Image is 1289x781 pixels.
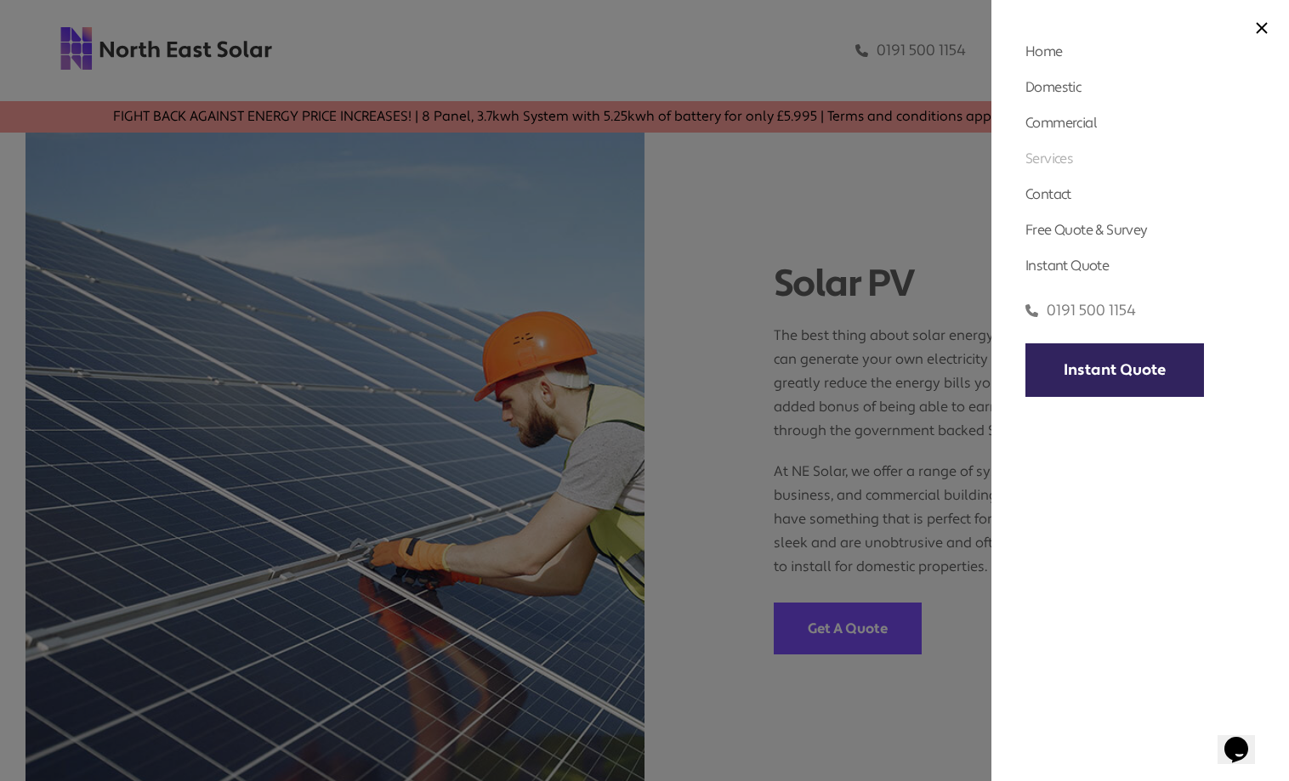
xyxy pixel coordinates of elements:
[1025,301,1136,320] a: 0191 500 1154
[1025,221,1148,239] a: Free Quote & Survey
[1025,343,1204,397] a: Instant Quote
[1025,301,1038,320] img: phone icon
[1025,114,1097,132] a: Commercial
[1025,185,1071,203] a: Contact
[1025,257,1109,274] a: Instant Quote
[1025,150,1073,167] a: Services
[1025,42,1063,60] a: Home
[1256,22,1268,34] img: close icon
[1218,713,1272,764] iframe: chat widget
[1025,78,1081,96] a: Domestic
